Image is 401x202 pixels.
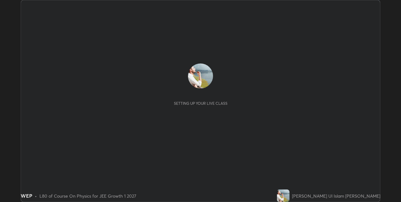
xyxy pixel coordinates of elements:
[39,193,136,199] div: L80 of Course On Physics for JEE Growth 1 2027
[21,192,32,199] div: WEP
[35,193,37,199] div: •
[174,101,227,106] div: Setting up your live class
[277,189,289,202] img: 8542fd9634654b18b5ab1538d47c8f9c.jpg
[292,193,380,199] div: [PERSON_NAME] Ul Islam [PERSON_NAME]
[188,63,213,88] img: 8542fd9634654b18b5ab1538d47c8f9c.jpg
